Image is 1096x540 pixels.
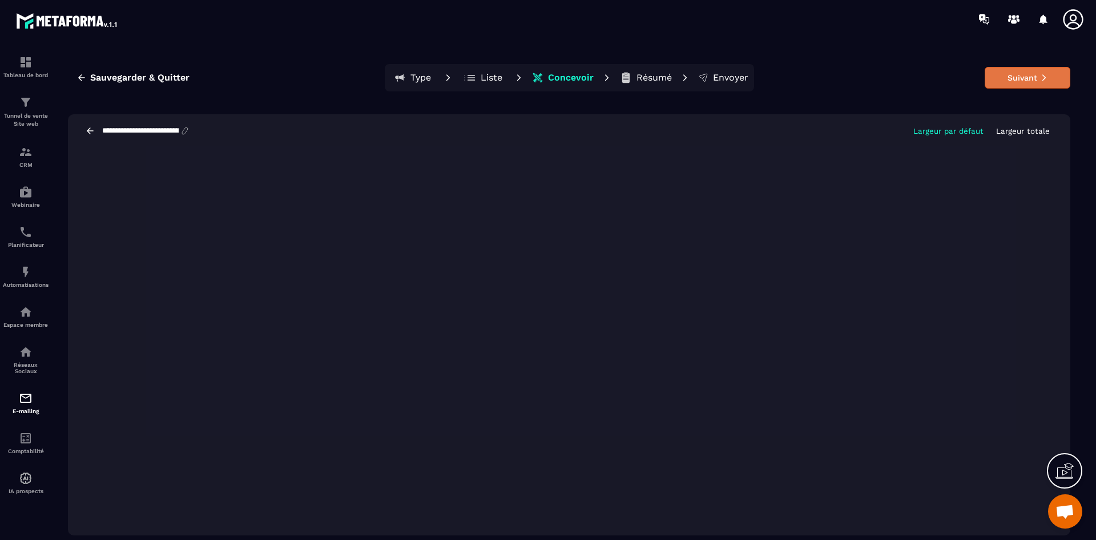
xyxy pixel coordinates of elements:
img: automations [19,471,33,485]
p: IA prospects [3,488,49,494]
p: Webinaire [3,202,49,208]
p: Résumé [636,72,672,83]
button: Sauvegarder & Quitter [68,67,198,88]
p: CRM [3,162,49,168]
img: logo [16,10,119,31]
img: automations [19,265,33,279]
p: Concevoir [548,72,594,83]
p: Réseaux Sociaux [3,362,49,374]
button: Suivant [985,67,1070,89]
button: Liste [458,66,509,89]
button: Résumé [616,66,675,89]
p: E-mailing [3,408,49,414]
a: formationformationCRM [3,137,49,177]
a: automationsautomationsEspace membre [3,297,49,337]
p: Type [410,72,431,83]
button: Type [387,66,438,89]
p: Tableau de bord [3,72,49,78]
p: Largeur totale [996,127,1050,135]
a: automationsautomationsWebinaire [3,177,49,217]
p: Automatisations [3,282,49,288]
img: social-network [19,345,33,359]
img: formation [19,55,33,69]
a: accountantaccountantComptabilité [3,423,49,463]
p: Espace membre [3,322,49,328]
img: formation [19,95,33,109]
a: schedulerschedulerPlanificateur [3,217,49,257]
a: emailemailE-mailing [3,383,49,423]
button: Largeur totale [993,126,1053,136]
img: automations [19,185,33,199]
span: Sauvegarder & Quitter [90,72,190,83]
p: Envoyer [713,72,748,83]
div: Ouvrir le chat [1048,494,1082,529]
p: Planificateur [3,242,49,248]
button: Largeur par défaut [910,126,987,136]
a: social-networksocial-networkRéseaux Sociaux [3,337,49,383]
a: formationformationTableau de bord [3,47,49,87]
img: scheduler [19,225,33,239]
img: email [19,391,33,405]
p: Largeur par défaut [913,127,984,135]
p: Liste [481,72,502,83]
p: Tunnel de vente Site web [3,112,49,128]
p: Comptabilité [3,448,49,454]
img: automations [19,305,33,319]
button: Envoyer [695,66,752,89]
img: accountant [19,431,33,445]
img: formation [19,145,33,159]
a: formationformationTunnel de vente Site web [3,87,49,137]
button: Concevoir [529,66,597,89]
a: automationsautomationsAutomatisations [3,257,49,297]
